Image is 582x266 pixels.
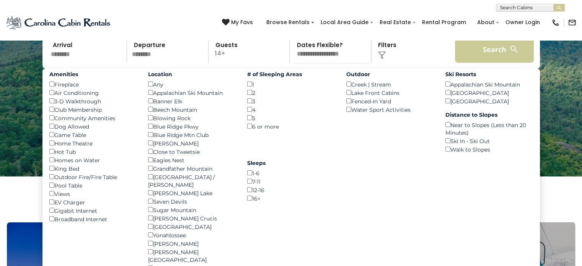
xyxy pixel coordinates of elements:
a: My Favs [222,18,255,27]
div: Ski In - Ski Out [445,137,533,145]
label: # of Sleeping Areas [247,70,335,78]
div: [GEOGRAPHIC_DATA] / [PERSON_NAME] [148,173,236,189]
div: 7-11 [247,177,335,186]
div: Appalachian Ski Mountain [148,88,236,97]
div: Home Theatre [49,139,137,147]
span: My Favs [231,18,253,26]
div: Pool Table [49,181,137,189]
div: Walk to Slopes [445,145,533,153]
div: Close to Tweetsie [148,147,236,156]
div: [PERSON_NAME] [148,139,236,147]
div: Blue Ridge Mtn Club [148,131,236,139]
div: Creek | Stream [346,80,434,88]
img: Blue-2.png [6,15,112,30]
div: Blowing Rock [148,114,236,122]
div: Banner Elk [148,97,236,105]
img: phone-regular-black.png [551,18,560,27]
a: Browse Rentals [262,16,313,28]
div: Appalachian Ski Mountain [445,80,533,88]
div: 5 [247,114,335,122]
img: filter--v1.png [378,51,386,59]
label: Location [148,70,236,78]
div: 3-D Walkthrough [49,97,137,105]
div: Grandfather Mountain [148,164,236,173]
div: 1-6 [247,169,335,177]
div: Gigabit Internet [49,206,137,215]
label: Distance to Slopes [445,111,533,119]
img: search-regular-white.png [509,44,519,54]
div: Near to Slopes (Less than 20 Minutes) [445,121,533,137]
div: Yonahlossee [148,231,236,239]
div: Sugar Mountain [148,206,236,214]
div: Air Conditioning [49,88,137,97]
div: Club Membership [49,105,137,114]
div: Dog Allowed [49,122,137,131]
div: 4 [247,105,335,114]
label: Ski Resorts [445,70,533,78]
div: Outdoor Fire/Fire Table [49,173,137,181]
label: Sleeps [247,159,335,167]
a: Real Estate [376,16,415,28]
div: EV Charger [49,198,137,206]
div: Game Table [49,131,137,139]
div: Hot Tub [49,147,137,156]
div: Beech Mountain [148,105,236,114]
div: 3 [247,97,335,105]
div: Views [49,189,137,198]
div: 12-16 [247,186,335,194]
div: King Bed [49,164,137,173]
div: 1 [247,80,335,88]
div: [GEOGRAPHIC_DATA] [445,97,533,105]
div: [PERSON_NAME] [148,239,236,248]
div: Blue Ridge Pkwy [148,122,236,131]
h3: Select Your Destination [6,196,576,222]
div: 6 or more [247,122,335,131]
a: Rental Program [418,16,470,28]
div: 2 [247,88,335,97]
div: [GEOGRAPHIC_DATA] [445,88,533,97]
img: mail-regular-black.png [568,18,576,27]
label: Amenities [49,70,137,78]
a: Local Area Guide [317,16,372,28]
div: Lake Front Cabins [346,88,434,97]
div: Homes on Water [49,156,137,164]
a: About [473,16,498,28]
a: Owner Login [502,16,544,28]
div: 16+ [247,194,335,202]
div: [PERSON_NAME] Lake [148,189,236,197]
div: Seven Devils [148,197,236,206]
div: Broadband Internet [49,215,137,223]
p: 14+ [211,36,290,63]
div: Fenced-In Yard [346,97,434,105]
div: Community Amenities [49,114,137,122]
div: Fireplace [49,80,137,88]
div: Water Sport Activities [346,105,434,114]
div: [GEOGRAPHIC_DATA] [148,222,236,231]
div: Eagles Nest [148,156,236,164]
div: [PERSON_NAME][GEOGRAPHIC_DATA] [148,248,236,264]
div: [PERSON_NAME] Crucis [148,214,236,222]
label: Outdoor [346,70,434,78]
button: Search [455,36,534,63]
div: Any [148,80,236,88]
